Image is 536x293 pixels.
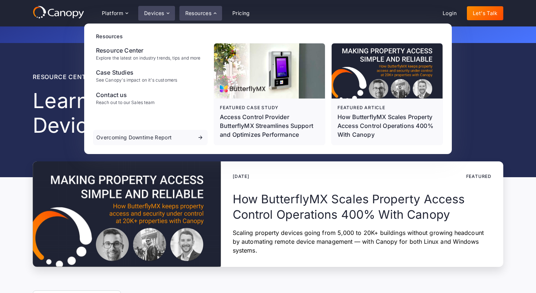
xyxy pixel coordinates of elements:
[466,173,492,180] div: Featured
[93,130,208,145] a: Overcoming Downtime Report
[33,72,303,81] div: Resource center
[33,89,303,138] h1: Learn About Remote Device Management
[220,104,319,111] div: Featured case study
[332,43,443,145] a: Featured articleHow ButterflyMX Scales Property Access Control Operations 400% With Canopy
[233,228,492,255] p: Scaling property devices going from 5,000 to 20K+ buildings without growing headcount by automati...
[96,46,200,55] div: Resource Center
[467,6,503,20] a: Let's Talk
[226,6,256,20] a: Pricing
[93,87,208,108] a: Contact usReach out to our Sales team
[96,6,134,21] div: Platform
[138,6,175,21] div: Devices
[93,65,208,86] a: Case StudiesSee Canopy's impact on it's customers
[96,68,177,77] div: Case Studies
[96,56,200,61] div: Explore the latest on industry trends, tips and more
[233,173,249,180] div: [DATE]
[96,32,443,40] div: Resources
[233,192,492,222] h2: How ButterflyMX Scales Property Access Control Operations 400% With Canopy
[93,43,208,64] a: Resource CenterExplore the latest on industry trends, tips and more
[337,104,437,111] div: Featured article
[96,100,154,105] div: Reach out to our Sales team
[96,135,172,140] div: Overcoming Downtime Report
[96,90,154,99] div: Contact us
[220,112,319,139] p: Access Control Provider ButterflyMX Streamlines Support and Optimizes Performance
[102,11,123,16] div: Platform
[96,78,177,83] div: See Canopy's impact on it's customers
[84,24,452,154] nav: Resources
[185,11,212,16] div: Resources
[144,11,164,16] div: Devices
[179,6,222,21] div: Resources
[33,161,503,267] a: [DATE]FeaturedHow ButterflyMX Scales Property Access Control Operations 400% With CanopyScaling p...
[214,43,325,145] a: Featured case studyAccess Control Provider ButterflyMX Streamlines Support and Optimizes Performance
[337,112,437,139] div: How ButterflyMX Scales Property Access Control Operations 400% With Canopy
[437,6,462,20] a: Login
